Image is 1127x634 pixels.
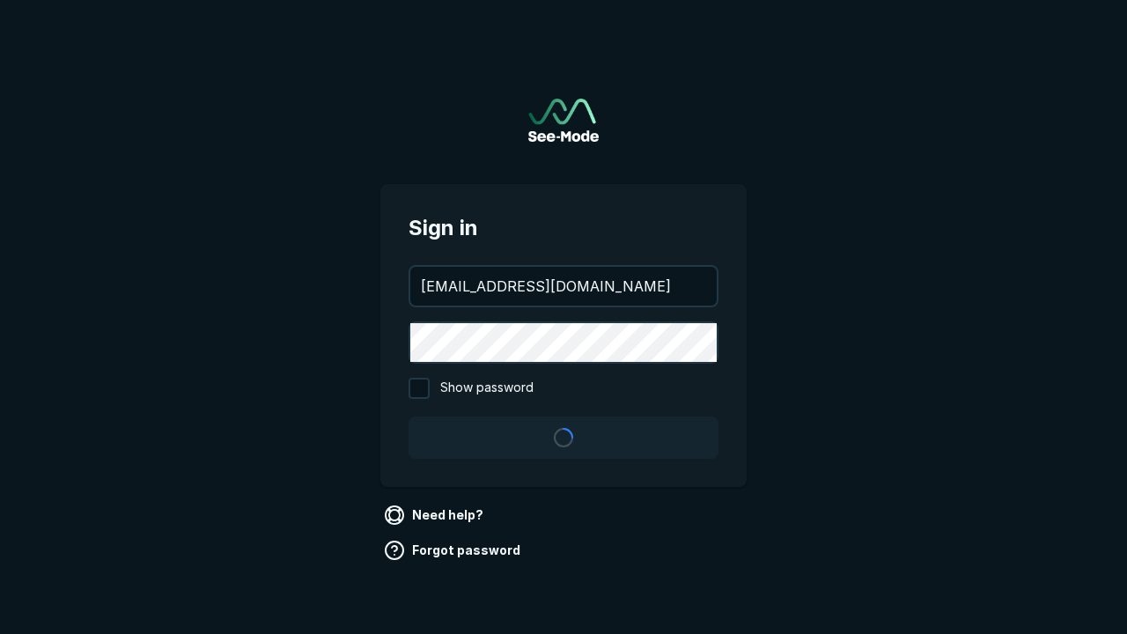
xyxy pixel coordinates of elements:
a: Forgot password [380,536,527,564]
span: Sign in [409,212,718,244]
span: Show password [440,378,534,399]
input: your@email.com [410,267,717,306]
a: Need help? [380,501,490,529]
a: Go to sign in [528,99,599,142]
img: See-Mode Logo [528,99,599,142]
